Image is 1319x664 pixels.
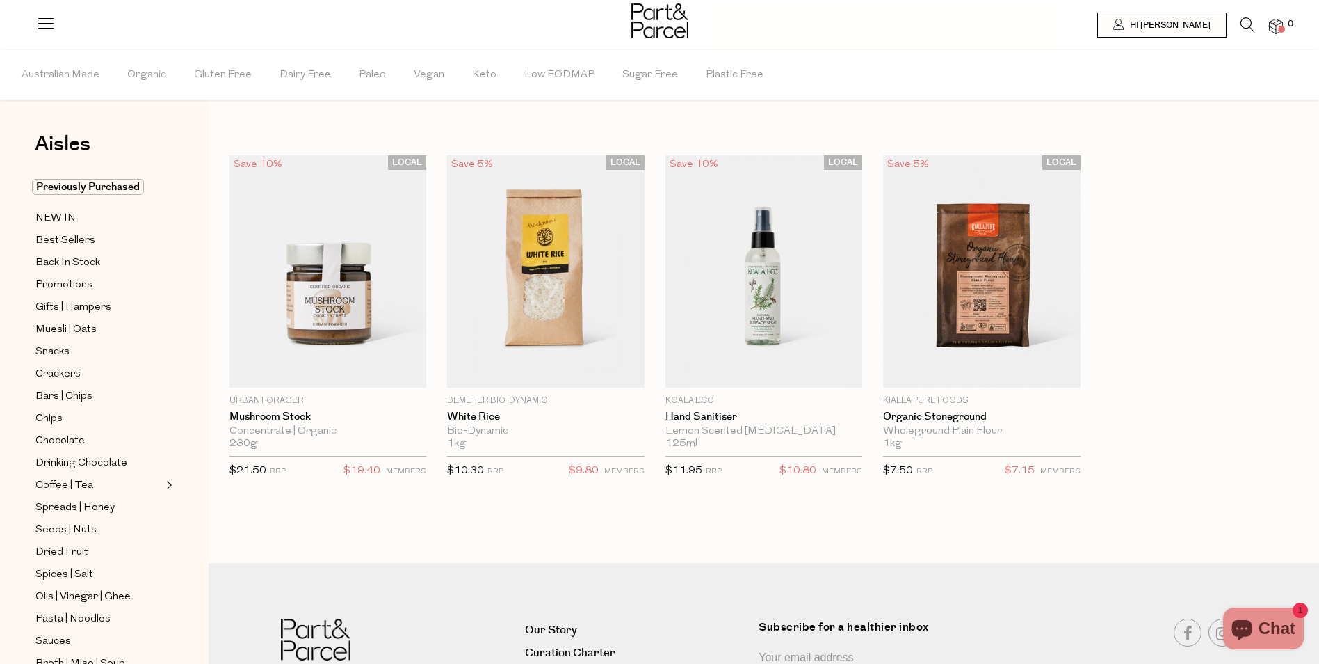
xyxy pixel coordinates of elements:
[35,276,162,294] a: Promotions
[270,468,286,475] small: RRP
[447,411,644,423] a: White Rice
[35,299,162,316] a: Gifts | Hampers
[1005,462,1035,480] span: $7.15
[1284,18,1297,31] span: 0
[35,299,111,316] span: Gifts | Hampers
[883,395,1080,407] p: Kialla Pure Foods
[22,51,99,100] span: Australian Made
[883,425,1080,438] div: Wholeground Plain Flour
[447,425,644,438] div: Bio-Dynamic
[35,254,162,271] a: Back In Stock
[35,567,93,583] span: Spices | Salt
[35,129,90,159] span: Aisles
[622,51,678,100] span: Sugar Free
[35,411,63,427] span: Chips
[665,466,702,476] span: $11.95
[35,344,70,361] span: Snacks
[447,466,484,476] span: $10.30
[779,462,816,480] span: $10.80
[35,277,92,294] span: Promotions
[665,438,697,450] span: 125ml
[35,255,100,271] span: Back In Stock
[359,51,386,100] span: Paleo
[631,3,688,38] img: Part&Parcel
[163,477,172,493] button: Expand/Collapse Coffee | Tea
[447,155,644,388] img: White Rice
[665,411,862,423] a: Hand Sanitiser
[35,322,97,338] span: Muesli | Oats
[35,589,131,606] span: Oils | Vinegar | Ghee
[487,468,503,475] small: RRP
[1126,19,1211,31] span: Hi [PERSON_NAME]
[35,477,93,494] span: Coffee | Tea
[343,462,380,480] span: $19.40
[883,438,902,450] span: 1kg
[35,388,92,405] span: Bars | Chips
[35,633,162,650] a: Sauces
[665,155,862,388] img: Hand Sanitiser
[447,155,497,174] div: Save 5%
[447,438,466,450] span: 1kg
[1042,155,1081,170] span: LOCAL
[35,366,81,383] span: Crackers
[525,644,748,663] a: Curation Charter
[706,468,722,475] small: RRP
[229,411,426,423] a: Mushroom Stock
[916,468,932,475] small: RRP
[35,388,162,405] a: Bars | Chips
[706,51,763,100] span: Plastic Free
[35,544,162,561] a: Dried Fruit
[35,610,162,628] a: Pasta | Noodles
[524,51,594,100] span: Low FODMAP
[1219,608,1308,653] inbox-online-store-chat: Shopify online store chat
[35,365,162,383] a: Crackers
[35,611,111,628] span: Pasta | Noodles
[824,155,862,170] span: LOCAL
[35,500,115,516] span: Spreads | Honey
[388,155,426,170] span: LOCAL
[35,588,162,606] a: Oils | Vinegar | Ghee
[1269,19,1283,33] a: 0
[447,395,644,407] p: Demeter Bio-Dynamic
[569,462,599,480] span: $9.80
[1040,468,1081,475] small: MEMBERS
[35,343,162,361] a: Snacks
[35,477,162,494] a: Coffee | Tea
[386,468,426,475] small: MEMBERS
[229,438,257,450] span: 230g
[32,179,144,195] span: Previously Purchased
[883,155,1080,388] img: Organic Stoneground
[35,179,162,196] a: Previously Purchased
[883,466,913,476] span: $7.50
[229,466,266,476] span: $21.50
[759,619,1003,646] label: Subscribe for a healthier inbox
[1097,13,1227,38] a: Hi [PERSON_NAME]
[35,455,127,472] span: Drinking Chocolate
[35,210,162,227] a: NEW IN
[35,521,162,539] a: Seeds | Nuts
[229,425,426,438] div: Concentrate | Organic
[665,395,862,407] p: Koala Eco
[194,51,252,100] span: Gluten Free
[35,432,162,450] a: Chocolate
[665,155,722,174] div: Save 10%
[35,321,162,338] a: Muesli | Oats
[35,633,71,650] span: Sauces
[604,468,645,475] small: MEMBERS
[35,433,85,450] span: Chocolate
[229,155,286,174] div: Save 10%
[35,454,162,472] a: Drinking Chocolate
[35,232,95,249] span: Best Sellers
[472,51,496,100] span: Keto
[525,621,748,640] a: Our Story
[229,155,426,388] img: Mushroom Stock
[127,51,166,100] span: Organic
[822,468,862,475] small: MEMBERS
[35,410,162,427] a: Chips
[35,566,162,583] a: Spices | Salt
[229,395,426,407] p: Urban Forager
[35,522,97,539] span: Seeds | Nuts
[280,51,331,100] span: Dairy Free
[35,232,162,249] a: Best Sellers
[35,210,76,227] span: NEW IN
